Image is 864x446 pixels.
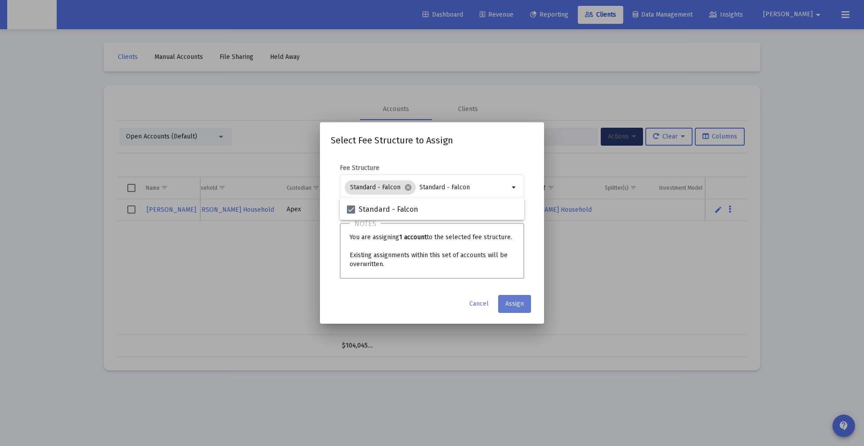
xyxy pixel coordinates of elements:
label: Fee Structure [340,164,379,172]
span: Assign [505,300,524,308]
span: Standard - Falcon [359,204,418,215]
h2: Select Fee Structure to Assign [331,133,533,147]
div: You are assigning to the selected fee structure. Existing assignments within this set of accounts... [340,223,524,279]
button: Assign [498,295,531,313]
mat-icon: cancel [404,183,412,192]
mat-icon: arrow_drop_down [509,182,520,193]
button: Cancel [462,295,496,313]
span: Cancel [469,300,489,308]
h3: Notes [350,218,381,230]
input: Select fee structures [419,184,509,191]
mat-chip-list: Selection [345,178,509,196]
mat-chip: Standard - Falcon [345,180,416,195]
b: 1 account [399,233,427,241]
